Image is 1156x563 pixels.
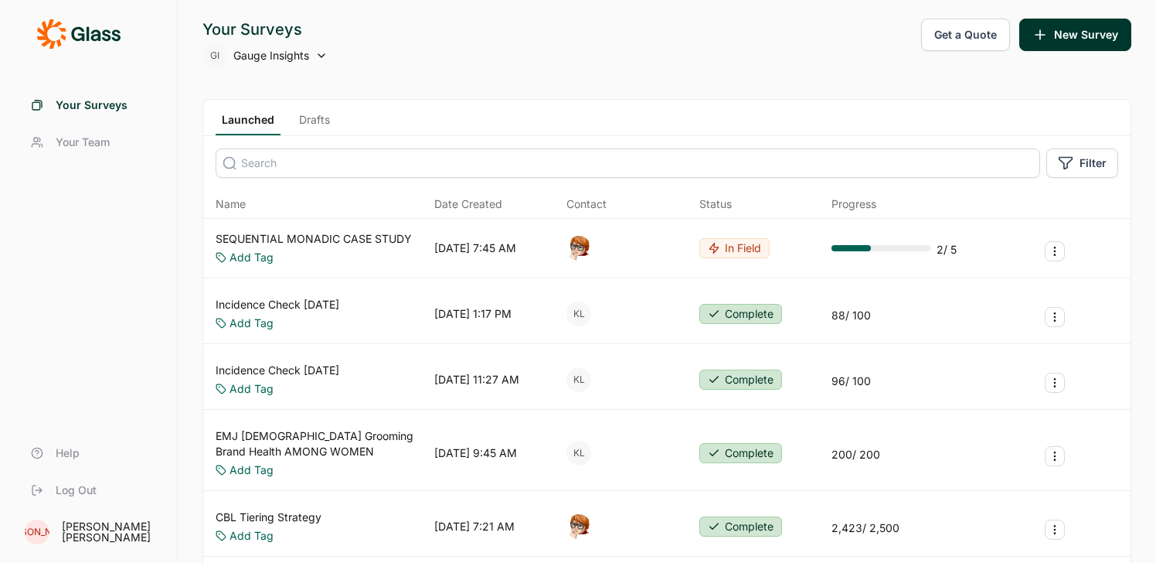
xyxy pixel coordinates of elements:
[1079,155,1107,171] span: Filter
[434,445,517,461] div: [DATE] 9:45 AM
[434,196,502,212] span: Date Created
[229,250,274,265] a: Add Tag
[566,514,591,539] img: o7kyh2p2njg4amft5nuk.png
[56,97,127,113] span: Your Surveys
[434,372,519,387] div: [DATE] 11:27 AM
[56,135,110,150] span: Your Team
[831,374,871,389] div: 96 / 100
[216,196,246,212] span: Name
[566,367,591,392] div: KL
[1045,373,1065,393] button: Survey Actions
[229,462,274,478] a: Add Tag
[831,196,876,212] div: Progress
[229,381,274,397] a: Add Tag
[233,48,309,63] span: Gauge Insights
[229,528,274,544] a: Add Tag
[831,447,880,462] div: 200 / 200
[699,443,782,463] button: Complete
[831,520,899,536] div: 2,423 / 2,500
[216,363,339,378] a: Incidence Check [DATE]
[1046,148,1118,178] button: Filter
[699,196,732,212] div: Status
[566,441,591,466] div: KL
[62,521,158,543] div: [PERSON_NAME] [PERSON_NAME]
[699,370,782,390] button: Complete
[1019,19,1131,51] button: New Survey
[1045,520,1065,540] button: Survey Actions
[434,306,512,322] div: [DATE] 1:17 PM
[566,196,607,212] div: Contact
[229,316,274,331] a: Add Tag
[216,112,280,135] a: Launched
[1045,307,1065,327] button: Survey Actions
[216,148,1040,178] input: Search
[434,519,515,534] div: [DATE] 7:21 AM
[202,19,328,40] div: Your Surveys
[937,242,957,258] div: 2 / 5
[921,19,1010,51] button: Get a Quote
[293,112,336,135] a: Drafts
[699,517,782,537] button: Complete
[216,231,412,247] a: SEQUENTIAL MONADIC CASE STUDY
[1045,446,1065,466] button: Survey Actions
[1045,241,1065,261] button: Survey Actions
[699,304,782,324] button: Complete
[566,302,591,326] div: KL
[216,428,428,459] a: EMJ [DEMOGRAPHIC_DATA] Grooming Brand Health AMONG WOMEN
[434,241,516,256] div: [DATE] 7:45 AM
[202,43,227,68] div: GI
[216,510,321,525] a: CBL Tiering Strategy
[831,308,871,323] div: 88 / 100
[566,236,591,261] img: o7kyh2p2njg4amft5nuk.png
[699,238,770,258] button: In Field
[25,520,49,544] div: [PERSON_NAME]
[56,445,80,461] span: Help
[216,297,339,312] a: Incidence Check [DATE]
[56,483,97,498] span: Log Out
